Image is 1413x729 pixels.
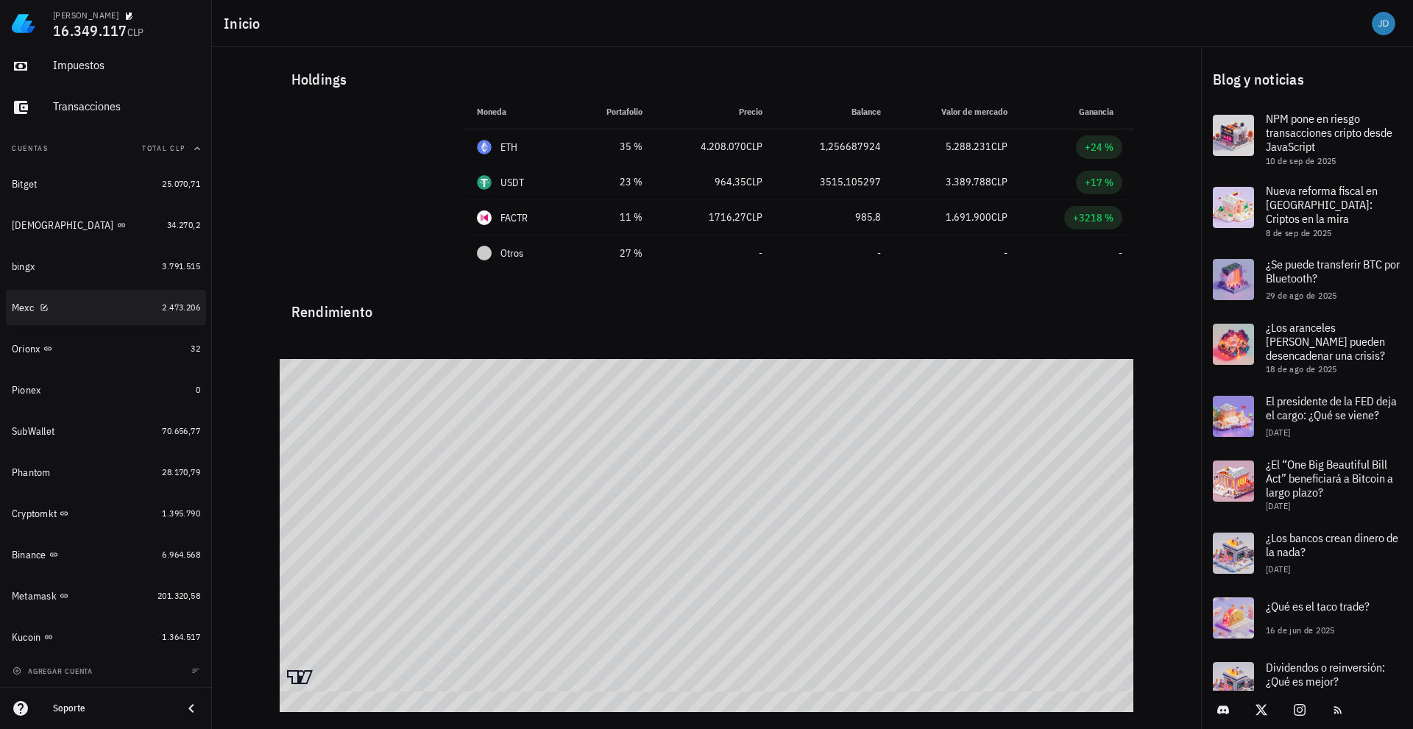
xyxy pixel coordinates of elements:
[1201,384,1413,449] a: El presidente de la FED deja el cargo: ¿Qué se viene? [DATE]
[715,175,746,188] span: 964,35
[1201,247,1413,312] a: ¿Se puede transferir BTC por Bluetooth? 29 de ago de 2025
[224,12,266,35] h1: Inicio
[1201,586,1413,650] a: ¿Qué es el taco trade? 16 de jun de 2025
[15,666,93,676] span: agregar cuenta
[1201,56,1413,103] div: Blog y noticias
[877,246,881,260] span: -
[1266,363,1337,374] span: 18 de ago de 2025
[465,94,571,129] th: Moneda
[582,246,642,261] div: 27 %
[1266,394,1397,422] span: El presidente de la FED deja el cargo: ¿Qué se viene?
[12,302,34,314] div: Mexc
[786,210,882,225] div: 985,8
[12,508,57,520] div: Cryptomkt
[500,140,518,154] div: ETH
[1266,457,1393,499] span: ¿El “One Big Beautiful Bill Act” beneficiará a Bitcoin a largo plazo?
[162,466,200,477] span: 28.170,79
[6,413,206,449] a: SubWallet 70.656,77
[53,21,127,40] span: 16.349.117
[53,99,200,113] div: Transacciones
[6,331,206,366] a: Orionx 32
[946,140,991,153] span: 5.288.231
[6,496,206,531] a: Cryptomkt 1.395.790
[477,140,492,154] div: ETH-icon
[287,670,313,684] a: Charting by TradingView
[1266,111,1392,154] span: NPM pone en riesgo transacciones cripto desde JavaScript
[6,372,206,408] a: Pionex 0
[1266,660,1385,689] span: Dividendos o reinversión: ¿Qué es mejor?
[570,94,654,129] th: Portafolio
[162,425,200,436] span: 70.656,77
[12,178,38,191] div: Bitget
[582,139,642,154] div: 35 %
[500,210,528,225] div: FACTR
[1073,210,1113,225] div: +3218 %
[12,260,35,273] div: bingx
[701,140,746,153] span: 4.208.070
[1266,290,1337,301] span: 29 de ago de 2025
[12,219,114,232] div: [DEMOGRAPHIC_DATA]
[12,590,57,602] div: Metamask
[6,131,206,166] button: CuentasTotal CLP
[6,90,206,125] a: Transacciones
[946,210,991,224] span: 1.691.900
[746,175,762,188] span: CLP
[1266,155,1336,166] span: 10 de sep de 2025
[786,139,882,154] div: 1,256687924
[6,619,206,655] a: Kucoin 1.364.517
[1201,312,1413,384] a: ¿Los aranceles [PERSON_NAME] pueden desencadenar una crisis? 18 de ago de 2025
[280,56,1134,103] div: Holdings
[53,703,171,714] div: Soporte
[991,140,1007,153] span: CLP
[12,384,41,396] div: Pionex
[9,664,99,678] button: agregar cuenta
[6,49,206,84] a: Impuestos
[6,166,206,202] a: Bitget 25.070,71
[1266,625,1335,636] span: 16 de jun de 2025
[53,10,118,21] div: [PERSON_NAME]
[196,384,200,395] span: 0
[582,210,642,225] div: 11 %
[1119,246,1122,260] span: -
[1201,521,1413,586] a: ¿Los bancos crean dinero de la nada? [DATE]
[162,178,200,189] span: 25.070,71
[477,175,492,190] div: USDT-icon
[1085,175,1113,190] div: +17 %
[786,174,882,190] div: 3515,105297
[1201,103,1413,175] a: NPM pone en riesgo transacciones cripto desde JavaScript 10 de sep de 2025
[157,590,200,601] span: 201.320,58
[12,631,41,644] div: Kucoin
[6,578,206,614] a: Metamask 201.320,58
[6,455,206,490] a: Phantom 28.170,79
[1266,320,1385,363] span: ¿Los aranceles [PERSON_NAME] pueden desencadenar una crisis?
[1266,227,1331,238] span: 8 de sep de 2025
[500,246,523,261] span: Otros
[191,343,200,354] span: 32
[162,549,200,560] span: 6.964.568
[746,210,762,224] span: CLP
[991,175,1007,188] span: CLP
[1266,257,1400,285] span: ¿Se puede transferir BTC por Bluetooth?
[582,174,642,190] div: 23 %
[12,549,46,561] div: Binance
[759,246,762,260] span: -
[142,143,185,153] span: Total CLP
[477,210,492,225] div: FACTR-icon
[1201,650,1413,715] a: Dividendos o reinversión: ¿Qué es mejor?
[12,343,40,355] div: Orionx
[1266,500,1290,511] span: [DATE]
[12,12,35,35] img: LedgiFi
[53,58,200,72] div: Impuestos
[162,302,200,313] span: 2.473.206
[709,210,746,224] span: 1716,27
[127,26,144,39] span: CLP
[6,537,206,572] a: Binance 6.964.568
[162,631,200,642] span: 1.364.517
[991,210,1007,224] span: CLP
[12,466,51,479] div: Phantom
[946,175,991,188] span: 3.389.788
[1079,106,1122,117] span: Ganancia
[746,140,762,153] span: CLP
[774,94,893,129] th: Balance
[6,249,206,284] a: bingx 3.791.515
